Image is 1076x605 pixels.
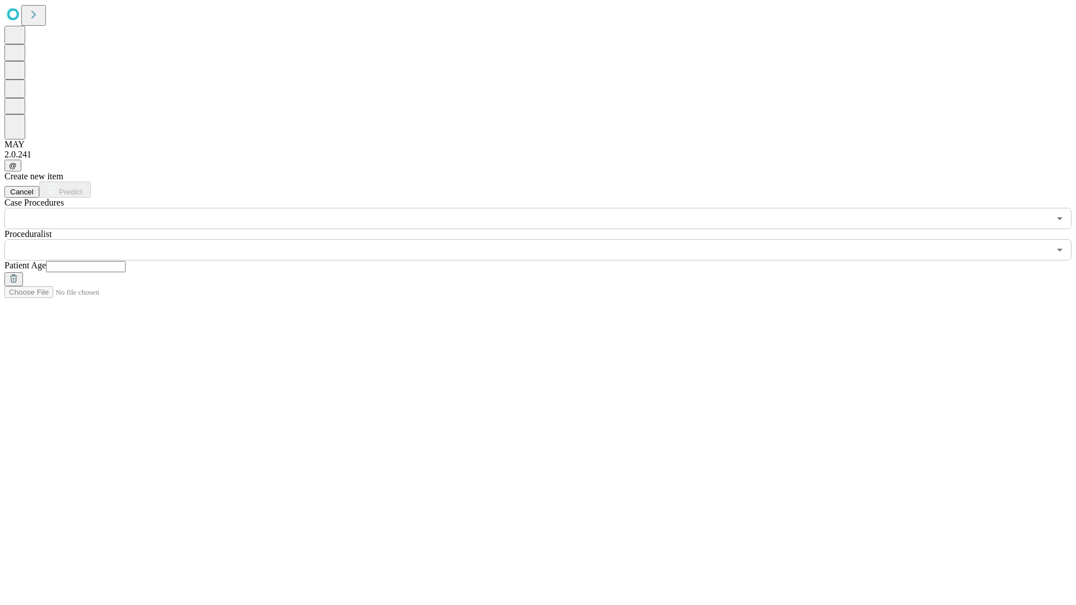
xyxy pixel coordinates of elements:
[4,160,21,171] button: @
[4,198,64,207] span: Scheduled Procedure
[4,260,46,270] span: Patient Age
[10,188,34,196] span: Cancel
[1052,242,1068,258] button: Open
[59,188,82,196] span: Predict
[39,182,91,198] button: Predict
[4,229,52,239] span: Proceduralist
[4,186,39,198] button: Cancel
[1052,211,1068,226] button: Open
[4,150,1072,160] div: 2.0.241
[9,161,17,170] span: @
[4,171,63,181] span: Create new item
[4,139,1072,150] div: MAY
